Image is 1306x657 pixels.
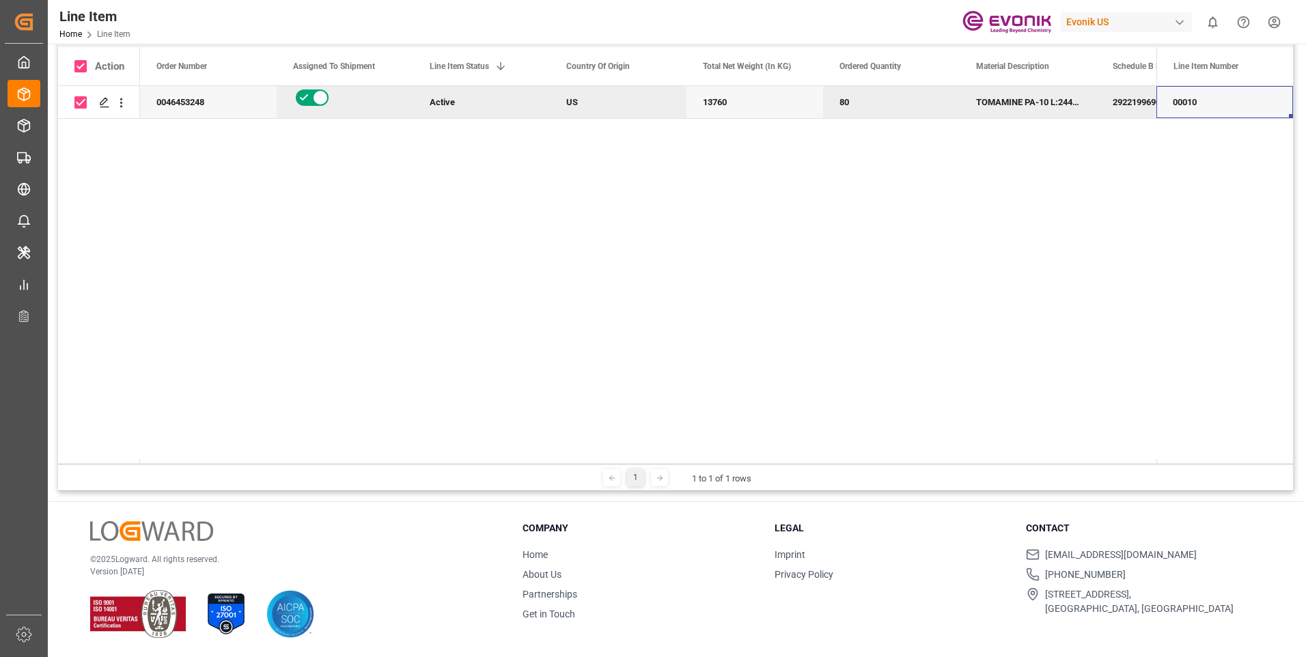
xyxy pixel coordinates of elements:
[59,6,130,27] div: Line Item
[430,61,489,71] span: Line Item Status
[156,61,207,71] span: Order Number
[1197,7,1228,38] button: show 0 new notifications
[1173,61,1238,71] span: Line Item Number
[627,469,644,486] div: 1
[523,569,561,580] a: About Us
[1228,7,1259,38] button: Help Center
[523,609,575,619] a: Get in Touch
[962,10,1051,34] img: Evonik-brand-mark-Deep-Purple-RGB.jpeg_1700498283.jpeg
[1113,61,1204,71] span: Schedule B HTS /Commodity Code (HS Code)
[1156,86,1293,119] div: Press SPACE to deselect this row.
[90,590,186,638] img: ISO 9001 & ISO 14001 Certification
[566,61,630,71] span: Country Of Origin
[293,61,375,71] span: Assigned To Shipment
[960,86,1096,118] div: TOMAMINE PA-10 L:2445:172:OI:P
[1061,9,1197,35] button: Evonik US
[839,61,901,71] span: Ordered Quantity
[550,86,686,118] div: US
[523,549,548,560] a: Home
[140,86,277,118] div: 0046453248
[523,589,577,600] a: Partnerships
[1026,521,1261,535] h3: Contact
[976,61,1049,71] span: Material Description
[90,553,488,565] p: © 2025 Logward. All rights reserved.
[686,86,823,118] div: 13760
[1061,12,1192,32] div: Evonik US
[523,521,758,535] h3: Company
[775,549,805,560] a: Imprint
[59,29,82,39] a: Home
[266,590,314,638] img: AICPA SOC
[90,565,488,578] p: Version [DATE]
[703,61,791,71] span: Total Net Weight (In KG)
[1045,548,1197,562] span: [EMAIL_ADDRESS][DOMAIN_NAME]
[775,521,1010,535] h3: Legal
[90,521,213,541] img: Logward Logo
[823,86,960,118] div: 80
[202,590,250,638] img: ISO 27001 Certification
[1096,86,1233,118] div: 2922199690
[430,87,533,118] div: Active
[95,60,124,72] div: Action
[775,569,833,580] a: Privacy Policy
[692,472,751,486] div: 1 to 1 of 1 rows
[1045,587,1234,616] span: [STREET_ADDRESS], [GEOGRAPHIC_DATA], [GEOGRAPHIC_DATA]
[58,86,140,119] div: Press SPACE to deselect this row.
[1156,86,1293,118] div: 00010
[1045,568,1126,582] span: [PHONE_NUMBER]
